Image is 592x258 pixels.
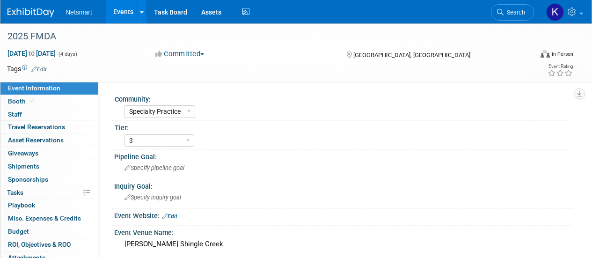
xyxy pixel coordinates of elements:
[7,8,54,17] img: ExhibitDay
[0,82,98,95] a: Event Information
[115,92,569,104] div: Community:
[8,162,39,170] span: Shipments
[8,176,48,183] span: Sponsorships
[4,28,525,45] div: 2025 FMDA
[0,186,98,199] a: Tasks
[0,173,98,186] a: Sponsorships
[541,50,550,58] img: Format-Inperson.png
[490,49,573,63] div: Event Format
[8,136,64,144] span: Asset Reservations
[0,147,98,160] a: Giveaways
[114,226,573,237] div: Event Venue Name:
[8,111,22,118] span: Staff
[8,228,29,235] span: Budget
[115,121,569,133] div: Tier:
[0,212,98,225] a: Misc. Expenses & Credits
[546,3,564,21] img: Kaitlyn Woicke
[8,97,37,105] span: Booth
[8,214,81,222] span: Misc. Expenses & Credits
[0,121,98,133] a: Travel Reservations
[58,51,77,57] span: (4 days)
[491,4,534,21] a: Search
[31,66,47,73] a: Edit
[8,123,65,131] span: Travel Reservations
[0,134,98,147] a: Asset Reservations
[0,238,98,251] a: ROI, Objectives & ROO
[0,160,98,173] a: Shipments
[27,50,36,57] span: to
[8,201,35,209] span: Playbook
[0,108,98,121] a: Staff
[551,51,573,58] div: In-Person
[504,9,525,16] span: Search
[8,149,38,157] span: Giveaways
[7,189,23,196] span: Tasks
[353,52,470,59] span: [GEOGRAPHIC_DATA], [GEOGRAPHIC_DATA]
[124,164,184,171] span: Specify pipeline goal
[124,194,181,201] span: Specify inquiry goal
[8,84,60,92] span: Event Information
[7,49,56,58] span: [DATE] [DATE]
[162,213,177,220] a: Edit
[66,8,92,16] span: Netsmart
[30,98,35,103] i: Booth reservation complete
[0,225,98,238] a: Budget
[0,95,98,108] a: Booth
[548,64,573,69] div: Event Rating
[152,49,208,59] button: Committed
[121,237,566,251] div: [PERSON_NAME] Shingle Creek
[114,179,573,191] div: Inquiry Goal:
[114,209,573,221] div: Event Website:
[8,241,71,248] span: ROI, Objectives & ROO
[0,199,98,212] a: Playbook
[7,64,47,74] td: Tags
[114,150,573,162] div: Pipeline Goal:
